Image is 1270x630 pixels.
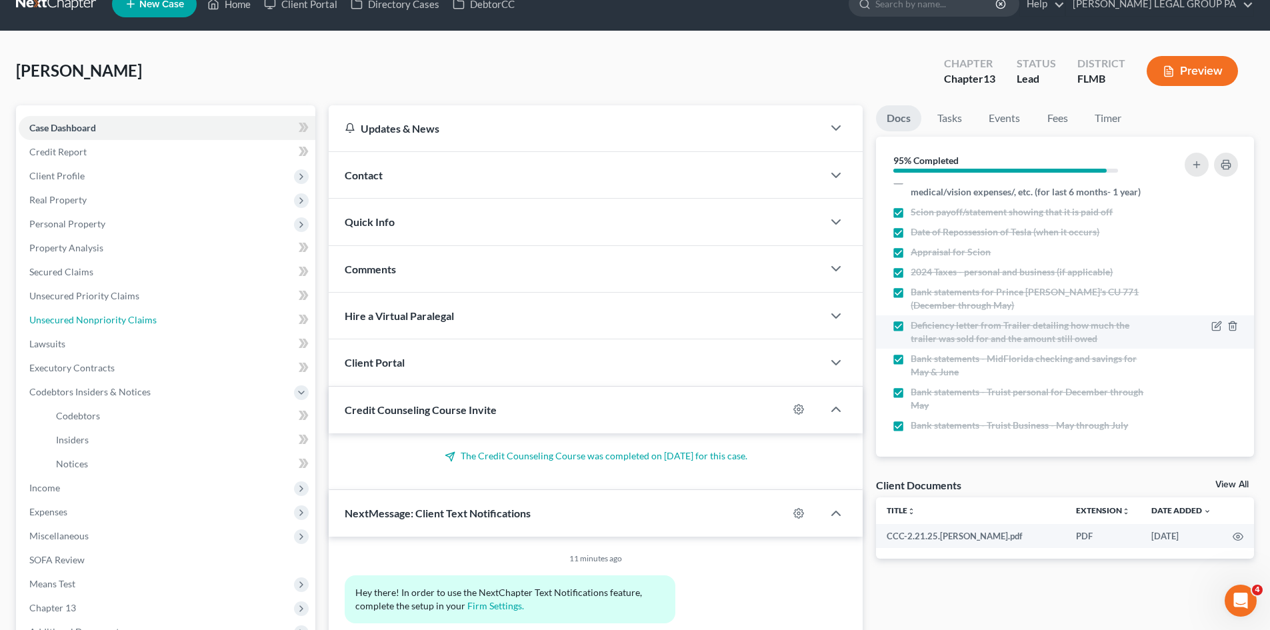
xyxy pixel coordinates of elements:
[29,146,87,157] span: Credit Report
[29,578,75,589] span: Means Test
[19,308,315,332] a: Unsecured Nonpriority Claims
[983,72,995,85] span: 13
[29,290,139,301] span: Unsecured Priority Claims
[345,263,396,275] span: Comments
[907,507,915,515] i: unfold_more
[911,385,1148,412] span: Bank statements - Truist personal for December through May
[56,410,100,421] span: Codebtors
[29,314,157,325] span: Unsecured Nonpriority Claims
[1147,56,1238,86] button: Preview
[944,56,995,71] div: Chapter
[911,172,1148,199] span: Statements/Receipts for home repairs/maintenance, medical/vision expenses/, etc. (for last 6 mont...
[45,452,315,476] a: Notices
[911,285,1148,312] span: Bank statements for Prince [PERSON_NAME]'s CU 771 (December through May)
[1017,71,1056,87] div: Lead
[345,169,383,181] span: Contact
[29,362,115,373] span: Executory Contracts
[1122,507,1130,515] i: unfold_more
[911,245,991,259] span: Appraisal for Scion
[345,121,807,135] div: Updates & News
[1077,71,1125,87] div: FLMB
[29,242,103,253] span: Property Analysis
[345,553,847,564] div: 11 minutes ago
[944,71,995,87] div: Chapter
[893,155,959,166] strong: 95% Completed
[345,507,531,519] span: NextMessage: Client Text Notifications
[345,449,847,463] p: The Credit Counseling Course was completed on [DATE] for this case.
[45,404,315,428] a: Codebtors
[911,352,1148,379] span: Bank statements - MidFlorida checking and savings for May & June
[29,170,85,181] span: Client Profile
[1203,507,1211,515] i: expand_more
[19,116,315,140] a: Case Dashboard
[1065,524,1141,548] td: PDF
[29,122,96,133] span: Case Dashboard
[16,61,142,80] span: [PERSON_NAME]
[876,478,961,492] div: Client Documents
[19,548,315,572] a: SOFA Review
[911,205,1113,219] span: Scion payoff/statement showing that it is paid off
[927,105,973,131] a: Tasks
[19,236,315,260] a: Property Analysis
[29,266,93,277] span: Secured Claims
[19,284,315,308] a: Unsecured Priority Claims
[56,434,89,445] span: Insiders
[29,386,151,397] span: Codebtors Insiders & Notices
[1076,505,1130,515] a: Extensionunfold_more
[1215,480,1249,489] a: View All
[978,105,1031,131] a: Events
[29,482,60,493] span: Income
[19,332,315,356] a: Lawsuits
[345,403,497,416] span: Credit Counseling Course Invite
[1017,56,1056,71] div: Status
[345,215,395,228] span: Quick Info
[1141,524,1222,548] td: [DATE]
[1151,505,1211,515] a: Date Added expand_more
[29,554,85,565] span: SOFA Review
[19,356,315,380] a: Executory Contracts
[1225,585,1257,617] iframe: Intercom live chat
[29,602,76,613] span: Chapter 13
[1077,56,1125,71] div: District
[29,218,105,229] span: Personal Property
[876,105,921,131] a: Docs
[19,140,315,164] a: Credit Report
[56,458,88,469] span: Notices
[1036,105,1079,131] a: Fees
[355,587,644,611] span: Hey there! In order to use the NextChapter Text Notifications feature, complete the setup in your
[911,419,1128,432] span: Bank statements - Truist Business - May through July
[887,505,915,515] a: Titleunfold_more
[1252,585,1263,595] span: 4
[29,530,89,541] span: Miscellaneous
[345,309,454,322] span: Hire a Virtual Paralegal
[467,600,524,611] a: Firm Settings.
[29,194,87,205] span: Real Property
[1084,105,1132,131] a: Timer
[911,225,1099,239] span: Date of Repossession of Tesla (when it occurs)
[45,428,315,452] a: Insiders
[19,260,315,284] a: Secured Claims
[29,338,65,349] span: Lawsuits
[29,506,67,517] span: Expenses
[345,356,405,369] span: Client Portal
[876,524,1065,548] td: CCC-2.21.25.[PERSON_NAME].pdf
[911,265,1113,279] span: 2024 Taxes - personal and business (if applicable)
[911,319,1148,345] span: Deficiency letter from Trailer detailing how much the trailer was sold for and the amount still owed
